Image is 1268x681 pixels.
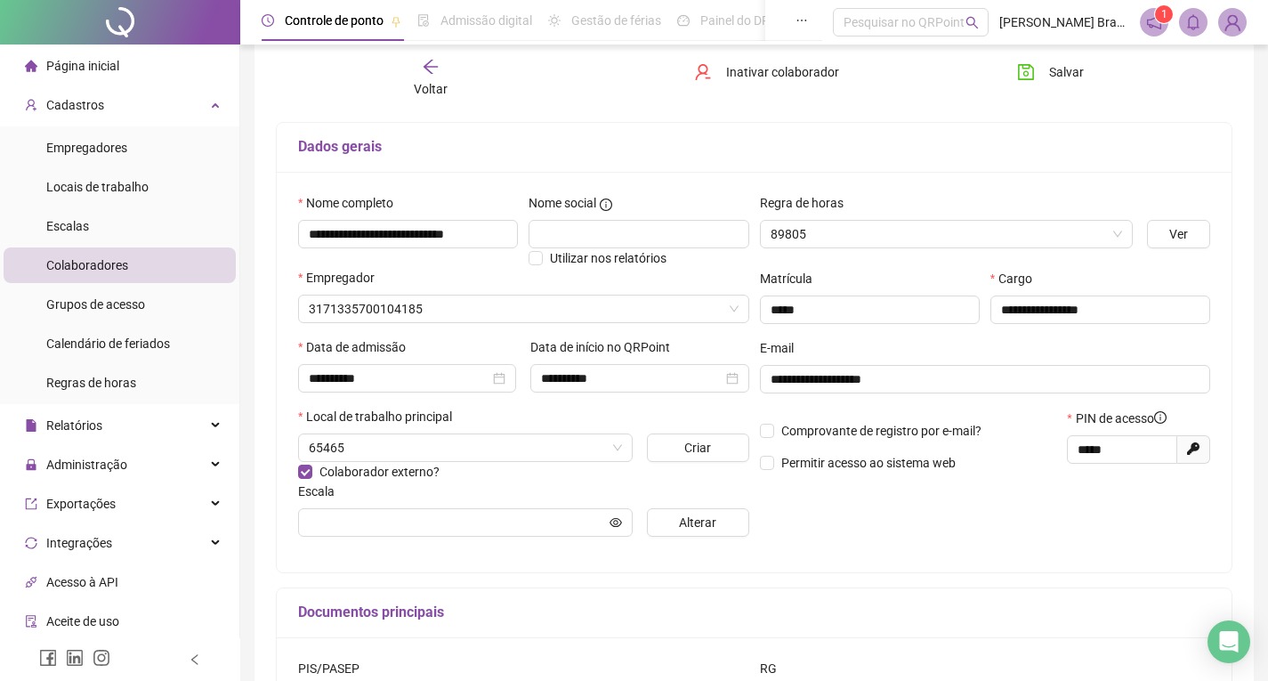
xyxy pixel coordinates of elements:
span: user-delete [694,63,712,81]
sup: 1 [1155,5,1173,23]
span: instagram [93,649,110,667]
img: 90128 [1219,9,1246,36]
span: Criar [684,438,711,458]
span: Admissão digital [440,13,532,28]
span: Inativar colaborador [726,62,839,82]
span: Controle de ponto [285,13,384,28]
span: eye [610,516,622,529]
span: info-circle [600,199,612,211]
span: 89805 [771,221,1122,247]
span: dashboard [677,14,690,27]
span: 3171335700104185 [309,296,739,322]
h5: Dados gerais [298,136,1210,158]
span: save [1017,63,1035,81]
span: file [25,419,37,432]
span: sync [25,537,37,549]
span: 65465 [309,434,622,461]
span: arrow-left [422,58,440,76]
label: Local de trabalho principal [298,407,464,426]
span: Locais de trabalho [46,180,149,194]
span: Nome social [529,193,596,213]
span: clock-circle [262,14,274,27]
span: export [25,498,37,510]
span: Permitir acesso ao sistema web [781,456,956,470]
label: Data de início no QRPoint [530,337,682,357]
span: Administração [46,458,127,472]
label: PIS/PASEP [298,659,371,678]
label: Escala [298,482,346,501]
span: ellipsis [796,14,808,27]
span: bell [1185,14,1201,30]
span: home [25,60,37,72]
span: linkedin [66,649,84,667]
span: Exportações [46,497,116,511]
span: pushpin [391,16,401,27]
button: Ver [1147,220,1210,248]
span: Painel do DP [700,13,770,28]
span: Voltar [414,82,448,96]
label: Empregador [298,268,386,288]
span: Gestão de férias [571,13,661,28]
span: Ver [1169,224,1188,244]
span: info-circle [1154,411,1167,424]
span: Calendário de feriados [46,336,170,351]
span: Salvar [1049,62,1084,82]
label: Cargo [990,269,1044,288]
span: Comprovante de registro por e-mail? [781,424,981,438]
span: [PERSON_NAME] Braga Informática Ltda [999,12,1129,32]
span: PIN de acesso [1076,409,1167,428]
span: Regras de horas [46,376,136,390]
span: Alterar [679,513,716,532]
label: RG [760,659,788,678]
div: Open Intercom Messenger [1207,620,1250,663]
span: Utilizar nos relatórios [550,251,666,265]
button: Salvar [1004,58,1097,86]
button: Alterar [647,508,749,537]
label: Data de admissão [298,337,417,357]
span: Empregadores [46,141,127,155]
span: lock [25,458,37,471]
label: E-mail [760,338,805,358]
span: file-done [417,14,430,27]
span: Página inicial [46,59,119,73]
span: notification [1146,14,1162,30]
button: Inativar colaborador [681,58,852,86]
span: audit [25,615,37,628]
span: search [965,16,979,29]
span: facebook [39,649,57,667]
span: api [25,576,37,588]
span: Relatórios [46,418,102,433]
span: Cadastros [46,98,104,112]
button: Criar [647,434,749,462]
h5: Documentos principais [298,602,1210,623]
span: user-add [25,99,37,111]
span: Aceite de uso [46,614,119,628]
span: Acesso à API [46,575,118,589]
span: sun [548,14,561,27]
span: 1 [1161,8,1167,20]
label: Matrícula [760,269,824,288]
label: Regra de horas [760,193,855,213]
span: left [189,653,201,666]
span: Escalas [46,219,89,233]
span: Integrações [46,536,112,550]
span: Colaboradores [46,258,128,272]
label: Nome completo [298,193,405,213]
span: Colaborador externo? [319,465,440,479]
span: Grupos de acesso [46,297,145,312]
